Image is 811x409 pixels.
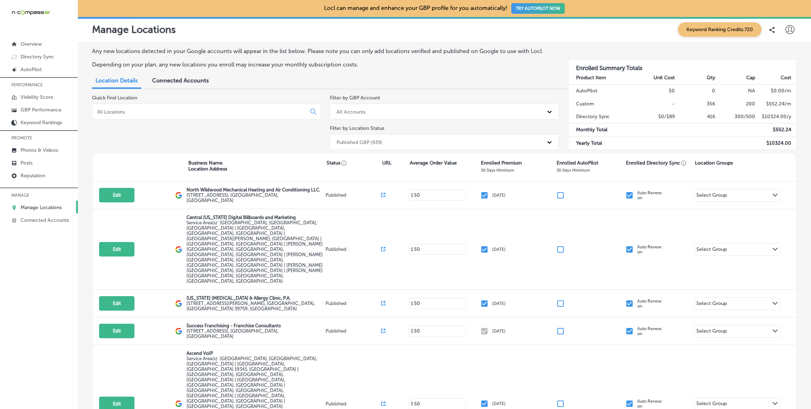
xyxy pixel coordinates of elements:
[696,328,727,336] div: Select Group
[175,400,182,407] img: logo
[626,160,686,166] p: Enrolled Directory Sync
[568,59,796,71] h3: Enrolled Summary Totals
[21,67,42,73] p: AutoPilot
[21,94,53,100] p: Visibility Score
[410,160,457,166] p: Average Order Value
[411,247,413,252] p: $
[21,217,69,223] p: Connected Accounts
[568,85,635,98] td: AutoPilot
[755,110,796,123] td: $ 10324.00 /y
[21,160,33,166] p: Posts
[635,85,675,98] td: $0
[637,244,663,254] p: Auto Renew: on
[481,160,522,166] p: Enrolled Premium
[186,301,324,311] label: [STREET_ADDRESS][PERSON_NAME] , [GEOGRAPHIC_DATA], [GEOGRAPHIC_DATA] 39759, [GEOGRAPHIC_DATA]
[675,110,715,123] td: 416
[97,109,305,115] input: All Locations
[186,323,324,328] p: Success Franchising - Franchise Consultants
[675,71,715,85] th: Qty
[175,192,182,199] img: logo
[755,137,796,150] td: $ 10324.00
[99,296,134,311] button: Edit
[92,48,550,54] p: Any new locations detected in your Google accounts will appear in the list below. Please note you...
[11,9,50,16] img: 660ab0bf-5cc7-4cb8-ba1c-48b5ae0f18e60NCTV_CLogo_TV_Black_-500x88.png
[186,187,324,192] p: North Wildwood Mechanical Heating and Air Conditioning LLC.
[411,329,413,334] p: $
[637,190,663,200] p: Auto Renew: on
[330,95,380,101] label: Filter by GBP Account
[186,328,324,339] label: [STREET_ADDRESS] , [GEOGRAPHIC_DATA], [GEOGRAPHIC_DATA]
[92,95,137,101] label: Quick Find Location
[186,351,324,356] p: Ascend VoIP
[635,98,675,110] td: -
[637,326,663,336] p: Auto Renew: on
[696,192,727,200] div: Select Group
[568,98,635,110] td: Custom
[715,110,756,123] td: 300/500
[568,123,635,137] td: Monthly Total
[152,77,209,84] span: Connected Accounts
[492,401,506,406] p: [DATE]
[326,301,381,306] p: Published
[635,71,675,85] th: Unit Cost
[755,123,796,137] td: $ 552.24
[715,71,756,85] th: Cap
[326,192,381,198] p: Published
[186,220,323,284] span: Orlando, FL, USA | Kissimmee, FL, USA | Meadow Woods, FL 32824, USA | Hunters Creek, FL 32837, US...
[481,168,514,173] p: 30 Days Minimum
[411,301,413,306] p: $
[411,401,413,406] p: $
[337,109,366,115] div: All Accounts
[678,22,761,37] span: Keyword Ranking Credits: 720
[755,98,796,110] td: $ 552.24 /m
[492,301,506,306] p: [DATE]
[637,299,663,309] p: Auto Renew: on
[568,110,635,123] td: Directory Sync
[635,110,675,123] td: $0/$89
[326,247,381,252] p: Published
[557,168,590,173] p: 30 Days Minimum
[96,77,138,84] span: Location Details
[696,246,727,254] div: Select Group
[175,246,182,253] img: logo
[188,160,227,172] p: Business Name Location Address
[675,98,715,110] td: 356
[21,41,42,47] p: Overview
[755,71,796,85] th: Cost
[330,125,384,131] label: Filter by Location Status
[696,401,727,409] div: Select Group
[695,160,733,166] p: Location Groups
[326,401,381,407] p: Published
[21,147,58,153] p: Photos & Videos
[568,137,635,150] td: Yearly Total
[21,107,62,113] p: GBP Performance
[337,139,382,145] div: Published GBP (939)
[326,328,381,334] p: Published
[492,247,506,252] p: [DATE]
[92,61,550,68] p: Depending on your plan, any new locations you enroll may increase your monthly subscription costs.
[92,24,176,35] p: Manage Locations
[99,242,134,257] button: Edit
[755,85,796,98] td: $ 0.00 /m
[186,215,324,220] p: Central [US_STATE] Digital Billboards and Marketing
[21,120,62,126] p: Keyword Rankings
[327,160,382,166] p: Status
[175,328,182,335] img: logo
[21,204,62,211] p: Manage Locations
[715,85,756,98] td: NA
[492,193,506,198] p: [DATE]
[21,173,45,179] p: Reputation
[99,188,134,202] button: Edit
[696,300,727,309] div: Select Group
[186,295,324,301] p: [US_STATE] [MEDICAL_DATA] & Allergy Clinic, P.A.
[715,98,756,110] td: 200
[186,192,324,203] label: [STREET_ADDRESS] , [GEOGRAPHIC_DATA], [GEOGRAPHIC_DATA]
[21,54,54,60] p: Directory Sync
[557,160,598,166] p: Enrolled AutoPilot
[492,329,506,334] p: [DATE]
[637,399,663,409] p: Auto Renew: on
[99,324,134,338] button: Edit
[511,3,565,14] button: TRY AUTOPILOT NOW
[576,75,606,81] strong: Product Item
[675,85,715,98] td: 0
